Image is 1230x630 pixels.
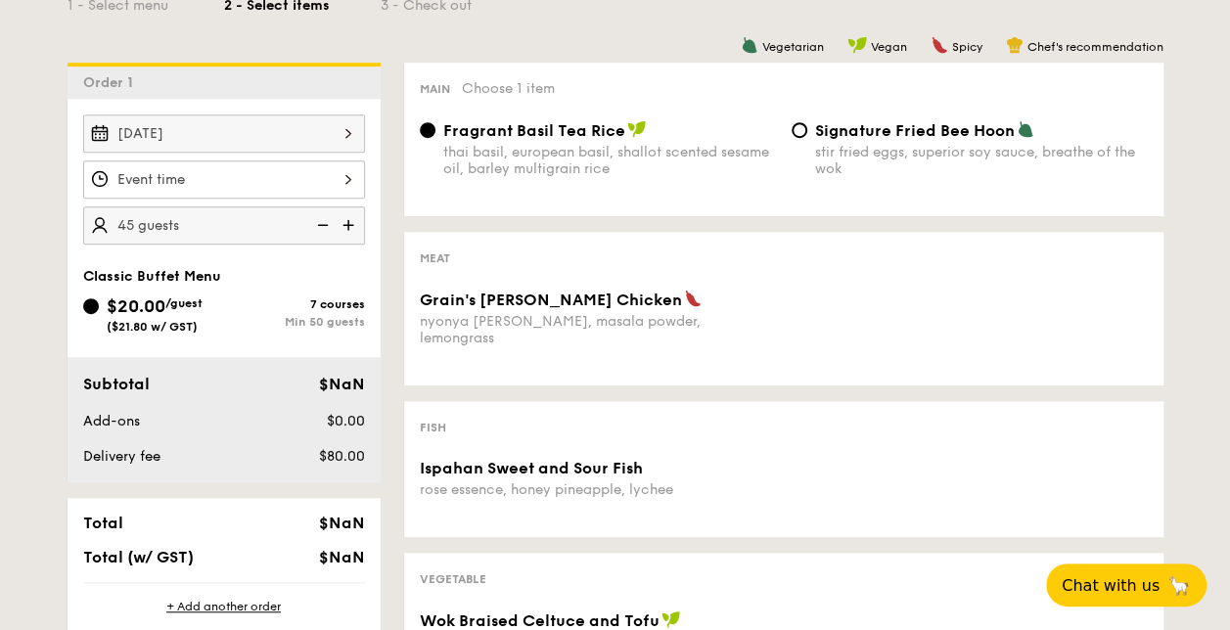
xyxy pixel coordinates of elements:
img: icon-reduce.1d2dbef1.svg [306,206,336,244]
span: Grain's [PERSON_NAME] Chicken [420,291,682,309]
input: $20.00/guest($21.80 w/ GST)7 coursesMin 50 guests [83,298,99,314]
span: $NaN [318,514,364,532]
input: Number of guests [83,206,365,245]
span: Meat [420,251,450,265]
span: Subtotal [83,375,150,393]
span: /guest [165,296,203,310]
img: icon-add.58712e84.svg [336,206,365,244]
span: Add-ons [83,413,140,429]
span: ($21.80 w/ GST) [107,320,198,334]
img: icon-vegetarian.fe4039eb.svg [741,36,758,54]
span: Chef's recommendation [1027,40,1163,54]
img: icon-chef-hat.a58ddaea.svg [1006,36,1024,54]
span: Ispahan Sweet and Sour Fish [420,459,643,477]
span: $20.00 [107,295,165,317]
span: $80.00 [318,448,364,465]
span: 🦙 [1167,574,1191,597]
span: Main [420,82,450,96]
img: icon-vegan.f8ff3823.svg [627,120,647,138]
span: Order 1 [83,74,141,91]
div: nyonya [PERSON_NAME], masala powder, lemongrass [420,313,776,346]
span: $NaN [318,548,364,566]
div: 7 courses [224,297,365,311]
span: Vegetable [420,572,486,586]
img: icon-vegan.f8ff3823.svg [661,610,681,628]
span: Vegan [871,40,907,54]
input: Signature Fried Bee Hoonstir fried eggs, superior soy sauce, breathe of the wok [792,122,807,138]
div: + Add another order [83,599,365,614]
span: $0.00 [326,413,364,429]
button: Chat with us🦙 [1046,563,1207,607]
div: thai basil, european basil, shallot scented sesame oil, barley multigrain rice [443,144,776,177]
input: Event date [83,114,365,153]
span: Wok Braised Celtuce and Tofu [420,611,660,630]
span: Signature Fried Bee Hoon [815,121,1015,140]
input: Event time [83,160,365,199]
div: Min 50 guests [224,315,365,329]
span: Chat with us [1062,576,1160,595]
img: icon-vegan.f8ff3823.svg [847,36,867,54]
img: icon-spicy.37a8142b.svg [684,290,702,307]
span: Delivery fee [83,448,160,465]
img: icon-spicy.37a8142b.svg [931,36,948,54]
span: $NaN [318,375,364,393]
div: stir fried eggs, superior soy sauce, breathe of the wok [815,144,1148,177]
span: Fragrant Basil Tea Rice [443,121,625,140]
span: Choose 1 item [462,80,555,97]
span: Spicy [952,40,982,54]
img: icon-vegetarian.fe4039eb.svg [1017,120,1034,138]
div: rose essence, honey pineapple, lychee [420,481,776,498]
input: Fragrant Basil Tea Ricethai basil, european basil, shallot scented sesame oil, barley multigrain ... [420,122,435,138]
span: Total (w/ GST) [83,548,194,566]
span: Vegetarian [762,40,824,54]
span: Classic Buffet Menu [83,268,221,285]
span: Fish [420,421,446,434]
span: Total [83,514,123,532]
